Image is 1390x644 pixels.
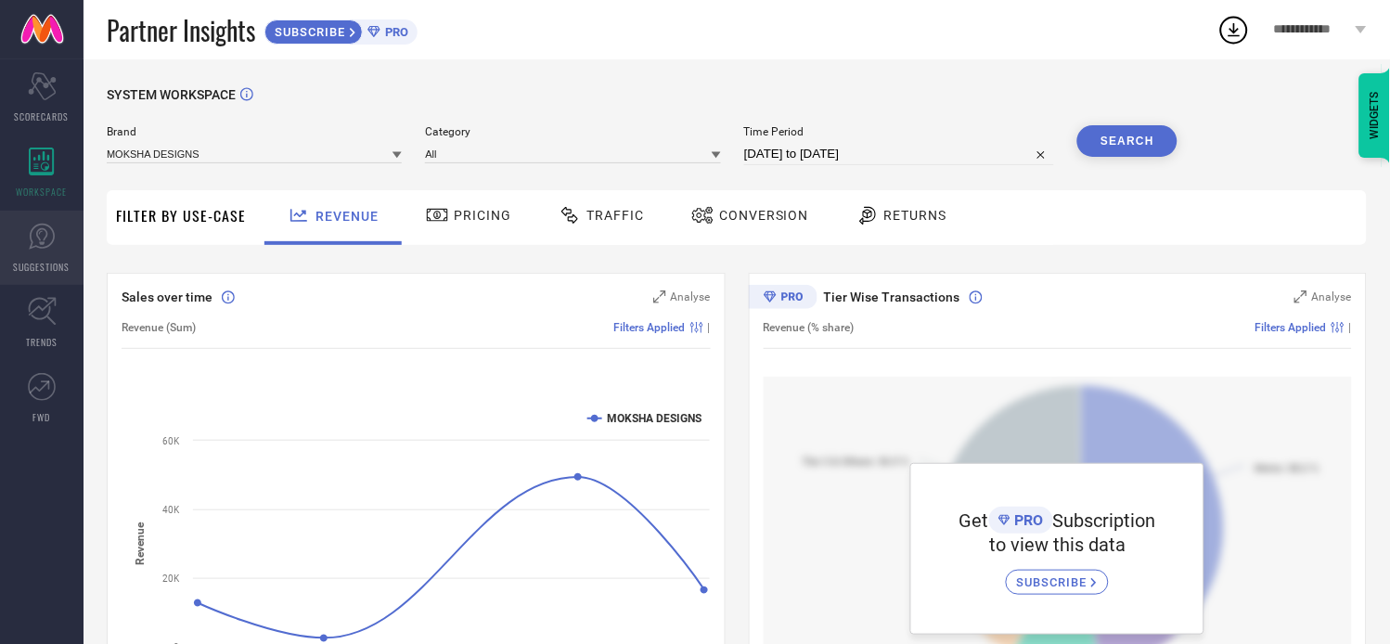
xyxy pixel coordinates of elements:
tspan: Revenue [134,522,147,565]
span: Traffic [586,208,644,223]
span: PRO [1010,511,1044,529]
span: Revenue (Sum) [122,321,196,334]
svg: Zoom [1294,290,1307,303]
span: Subscription [1053,509,1156,532]
span: Brand [107,125,402,138]
span: Filters Applied [614,321,686,334]
span: FWD [33,410,51,424]
span: to view this data [989,534,1126,556]
span: Filter By Use-Case [116,204,246,226]
svg: Zoom [653,290,666,303]
span: Pricing [454,208,511,223]
text: 60K [162,436,180,446]
span: Analyse [1312,290,1352,303]
div: Open download list [1217,13,1251,46]
span: SUBSCRIBE [1016,575,1091,589]
span: Get [959,509,989,532]
span: | [708,321,711,334]
span: TRENDS [26,335,58,349]
input: Select time period [744,143,1054,165]
span: WORKSPACE [17,185,68,199]
span: SYSTEM WORKSPACE [107,87,236,102]
button: Search [1077,125,1178,157]
span: Conversion [719,208,809,223]
span: Sales over time [122,290,212,304]
a: SUBSCRIBE [1006,556,1109,595]
a: SUBSCRIBEPRO [264,15,418,45]
text: 40K [162,505,180,515]
span: Filters Applied [1255,321,1327,334]
text: 20K [162,573,180,584]
span: Partner Insights [107,11,255,49]
span: PRO [380,25,408,39]
span: Returns [884,208,947,223]
span: Tier Wise Transactions [824,290,960,304]
span: | [1349,321,1352,334]
span: Revenue [315,209,379,224]
span: Category [425,125,720,138]
div: Premium [749,285,817,313]
span: SUGGESTIONS [14,260,71,274]
span: SCORECARDS [15,109,70,123]
span: SUBSCRIBE [265,25,350,39]
span: Revenue (% share) [764,321,855,334]
span: Time Period [744,125,1054,138]
span: Analyse [671,290,711,303]
text: MOKSHA DESIGNS [607,412,701,425]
